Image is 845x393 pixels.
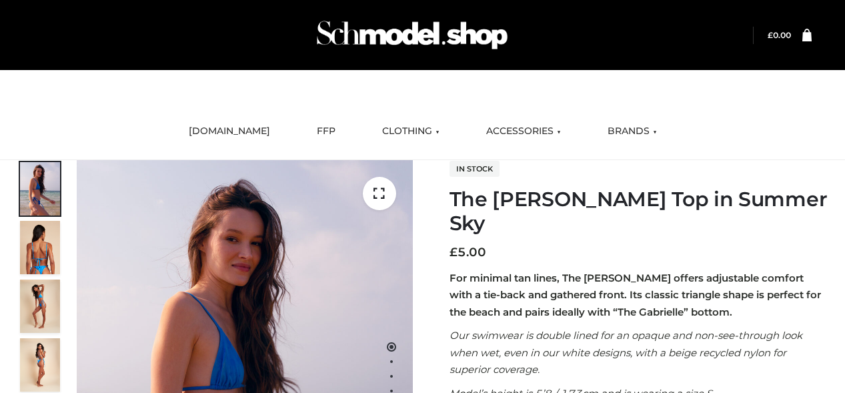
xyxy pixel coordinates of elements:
a: CLOTHING [372,117,450,146]
img: 1.Alex-top_SS-1_4464b1e7-c2c9-4e4b-a62c-58381cd673c0-1.jpg [20,162,60,216]
a: ACCESSORIES [476,117,571,146]
img: Schmodel Admin 964 [312,9,512,61]
img: 4.Alex-top_CN-1-1-2.jpg [20,280,60,333]
span: £ [450,245,458,260]
a: BRANDS [598,117,667,146]
span: In stock [450,161,500,177]
bdi: 5.00 [450,245,486,260]
span: £ [768,30,773,40]
a: [DOMAIN_NAME] [179,117,280,146]
h1: The [PERSON_NAME] Top in Summer Sky [450,187,829,236]
strong: For minimal tan lines, The [PERSON_NAME] offers adjustable comfort with a tie-back and gathered f... [450,272,821,318]
bdi: 0.00 [768,30,791,40]
em: Our swimwear is double lined for an opaque and non-see-through look when wet, even in our white d... [450,329,802,376]
a: FFP [307,117,345,146]
img: 3.Alex-top_CN-1-1-2.jpg [20,338,60,392]
img: 5.Alex-top_CN-1-1_1-1.jpg [20,221,60,274]
a: £0.00 [768,30,791,40]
